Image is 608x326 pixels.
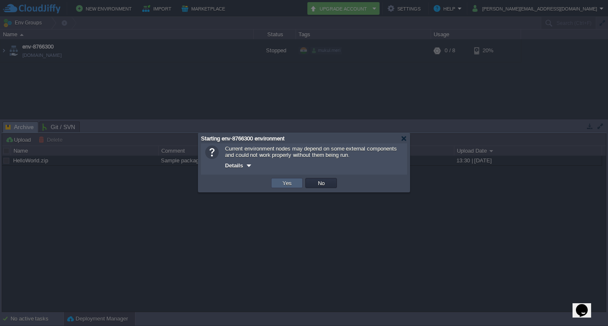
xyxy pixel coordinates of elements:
[225,145,397,158] span: Current environment nodes may depend on some external components and could not work properly with...
[225,162,243,169] span: Details
[280,179,294,187] button: Yes
[201,135,285,142] span: Starting env-8766300 environment
[573,292,600,318] iframe: chat widget
[315,179,327,187] button: No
